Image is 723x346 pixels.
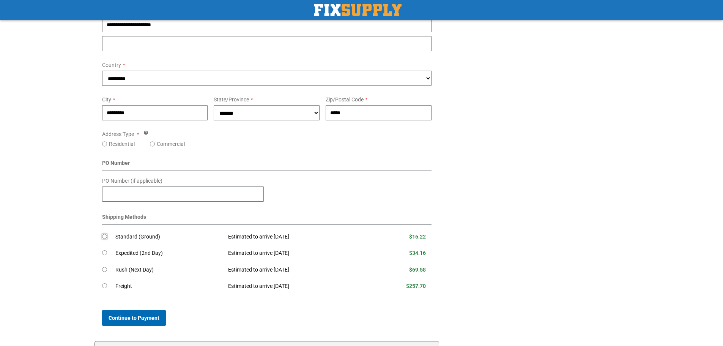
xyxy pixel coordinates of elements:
img: Fix Industrial Supply [314,4,402,16]
td: Rush (Next Day) [115,262,223,278]
td: Estimated to arrive [DATE] [222,245,369,262]
td: Estimated to arrive [DATE] [222,262,369,278]
span: State/Province [214,96,249,103]
div: Shipping Methods [102,213,432,225]
span: City [102,96,111,103]
span: $257.70 [406,283,426,289]
span: Country [102,62,121,68]
span: PO Number (if applicable) [102,178,162,184]
span: $16.22 [409,234,426,240]
td: Estimated to arrive [DATE] [222,229,369,245]
span: Zip/Postal Code [326,96,364,103]
span: $34.16 [409,250,426,256]
td: Estimated to arrive [DATE] [222,278,369,295]
div: PO Number [102,159,432,171]
button: Continue to Payment [102,310,166,326]
a: store logo [314,4,402,16]
td: Expedited (2nd Day) [115,245,223,262]
span: Continue to Payment [109,315,159,321]
td: Freight [115,278,223,295]
span: Address Type [102,131,134,137]
span: $69.58 [409,267,426,273]
label: Commercial [157,140,185,148]
label: Residential [109,140,135,148]
td: Standard (Ground) [115,229,223,245]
